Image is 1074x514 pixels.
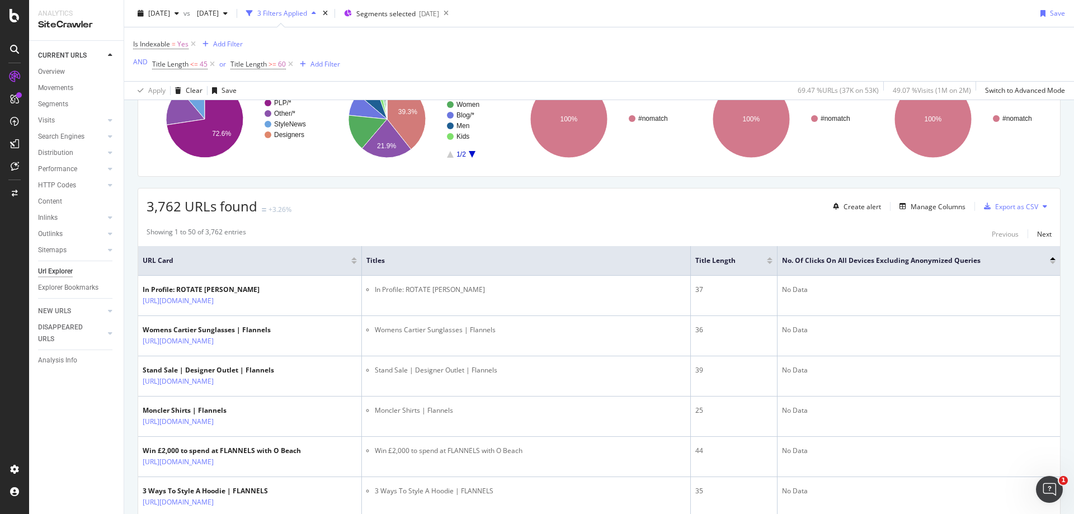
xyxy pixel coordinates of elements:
[1036,4,1065,22] button: Save
[38,131,84,143] div: Search Engines
[38,282,98,294] div: Explorer Bookmarks
[171,82,202,100] button: Clear
[38,147,73,159] div: Distribution
[133,57,148,67] div: AND
[695,446,772,456] div: 44
[995,202,1038,211] div: Export as CSV
[38,50,105,62] a: CURRENT URLS
[375,365,686,375] li: Stand Sale | Designer Outlet | Flannels
[38,322,95,345] div: DISAPPEARED URLS
[377,142,396,150] text: 21.9%
[38,212,58,224] div: Inlinks
[219,59,226,69] button: or
[1036,476,1063,503] iframe: Intercom live chat
[198,37,243,51] button: Add Filter
[925,115,942,123] text: 100%
[143,376,214,387] a: [URL][DOMAIN_NAME]
[268,59,276,69] span: >=
[375,285,686,295] li: In Profile: ROTATE [PERSON_NAME]
[456,133,469,140] text: Kids
[147,70,323,168] div: A chart.
[981,82,1065,100] button: Switch to Advanced Mode
[340,4,439,22] button: Segments selected[DATE]
[143,416,214,427] a: [URL][DOMAIN_NAME]
[38,305,71,317] div: NEW URLS
[844,202,881,211] div: Create alert
[979,197,1038,215] button: Export as CSV
[38,82,73,94] div: Movements
[911,202,965,211] div: Manage Columns
[148,8,170,18] span: 2025 Aug. 16th
[268,205,291,214] div: +3.26%
[38,98,68,110] div: Segments
[183,8,192,18] span: vs
[200,56,208,72] span: 45
[356,9,416,18] span: Segments selected
[212,130,231,138] text: 72.6%
[366,256,669,266] span: Titles
[398,108,417,116] text: 39.3%
[133,82,166,100] button: Apply
[143,285,262,295] div: In Profile: ROTATE [PERSON_NAME]
[147,197,257,215] span: 3,762 URLs found
[782,325,1056,335] div: No Data
[992,229,1019,239] div: Previous
[782,285,1056,295] div: No Data
[38,131,105,143] a: Search Engines
[375,405,686,416] li: Moncler Shirts | Flannels
[38,82,116,94] a: Movements
[875,70,1052,168] svg: A chart.
[695,365,772,375] div: 39
[38,228,105,240] a: Outlinks
[695,486,772,496] div: 35
[456,122,469,130] text: Men
[419,9,439,18] div: [DATE]
[274,110,295,117] text: Other/*
[895,200,965,213] button: Manage Columns
[511,70,687,168] svg: A chart.
[143,325,271,335] div: Womens Cartier Sunglasses | Flannels
[257,8,307,18] div: 3 Filters Applied
[278,56,286,72] span: 60
[148,86,166,95] div: Apply
[38,98,116,110] a: Segments
[177,36,189,52] span: Yes
[893,86,971,95] div: 49.07 % Visits ( 1M on 2M )
[38,266,73,277] div: Url Explorer
[143,456,214,468] a: [URL][DOMAIN_NAME]
[147,227,246,241] div: Showing 1 to 50 of 3,762 entries
[782,256,1033,266] span: No. of Clicks On All Devices excluding anonymized queries
[310,59,340,69] div: Add Filter
[985,86,1065,95] div: Switch to Advanced Mode
[152,59,189,69] span: Title Length
[456,101,479,109] text: Women
[38,212,105,224] a: Inlinks
[143,486,268,496] div: 3 Ways To Style A Hoodie | FLANNELS
[782,486,1056,496] div: No Data
[38,9,115,18] div: Analytics
[38,266,116,277] a: Url Explorer
[638,115,668,122] text: #nomatch
[1050,8,1065,18] div: Save
[274,131,304,139] text: Designers
[172,39,176,49] span: =
[38,322,105,345] a: DISAPPEARED URLS
[208,82,237,100] button: Save
[143,365,274,375] div: Stand Sale | Designer Outlet | Flannels
[262,208,266,211] img: Equal
[1037,227,1052,241] button: Next
[456,150,466,158] text: 1/2
[1037,229,1052,239] div: Next
[375,486,686,496] li: 3 Ways To Style A Hoodie | FLANNELS
[38,196,62,208] div: Content
[38,66,65,78] div: Overview
[295,58,340,71] button: Add Filter
[38,355,116,366] a: Analysis Info
[456,111,474,119] text: Blog/*
[693,70,870,168] svg: A chart.
[38,18,115,31] div: SiteCrawler
[38,244,105,256] a: Sitemaps
[38,228,63,240] div: Outlinks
